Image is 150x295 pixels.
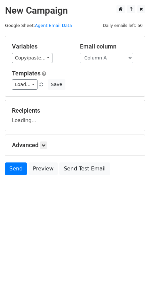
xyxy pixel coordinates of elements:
a: Copy/paste... [12,53,52,63]
div: Loading... [12,107,138,124]
small: Google Sheet: [5,23,72,28]
h2: New Campaign [5,5,145,16]
a: Send [5,162,27,175]
button: Save [48,79,65,90]
span: Daily emails left: 50 [101,22,145,29]
a: Preview [29,162,58,175]
a: Load... [12,79,37,90]
a: Daily emails left: 50 [101,23,145,28]
a: Agent Email Data [35,23,72,28]
h5: Variables [12,43,70,50]
h5: Recipients [12,107,138,114]
a: Send Test Email [59,162,110,175]
h5: Email column [80,43,138,50]
h5: Advanced [12,142,138,149]
a: Templates [12,70,40,77]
